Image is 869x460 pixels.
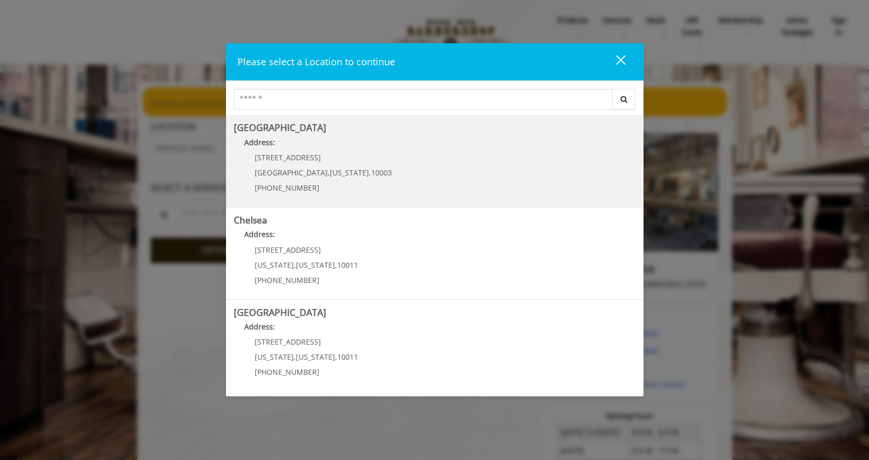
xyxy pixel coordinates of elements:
b: [GEOGRAPHIC_DATA] [234,306,326,319]
span: Please select a Location to continue [237,55,395,68]
span: 10011 [337,352,358,362]
span: , [369,168,371,178]
span: [US_STATE] [255,352,294,362]
span: , [294,260,296,270]
span: [STREET_ADDRESS] [255,152,321,162]
span: [US_STATE] [330,168,369,178]
span: 10011 [337,260,358,270]
span: [US_STATE] [296,260,335,270]
span: , [294,352,296,362]
span: [PHONE_NUMBER] [255,367,319,377]
span: , [335,352,337,362]
span: 10003 [371,168,392,178]
span: [US_STATE] [296,352,335,362]
span: [US_STATE] [255,260,294,270]
b: Address: [244,322,275,332]
b: Address: [244,229,275,239]
input: Search Center [234,89,613,110]
span: [PHONE_NUMBER] [255,275,319,285]
i: Search button [618,96,630,103]
button: close dialog [597,51,632,73]
span: [STREET_ADDRESS] [255,245,321,255]
span: , [328,168,330,178]
div: Center Select [234,89,636,115]
b: Address: [244,137,275,147]
span: [GEOGRAPHIC_DATA] [255,168,328,178]
b: [GEOGRAPHIC_DATA] [234,121,326,134]
span: , [335,260,337,270]
span: [PHONE_NUMBER] [255,183,319,193]
div: close dialog [604,54,625,70]
b: Chelsea [234,214,267,226]
span: [STREET_ADDRESS] [255,337,321,347]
